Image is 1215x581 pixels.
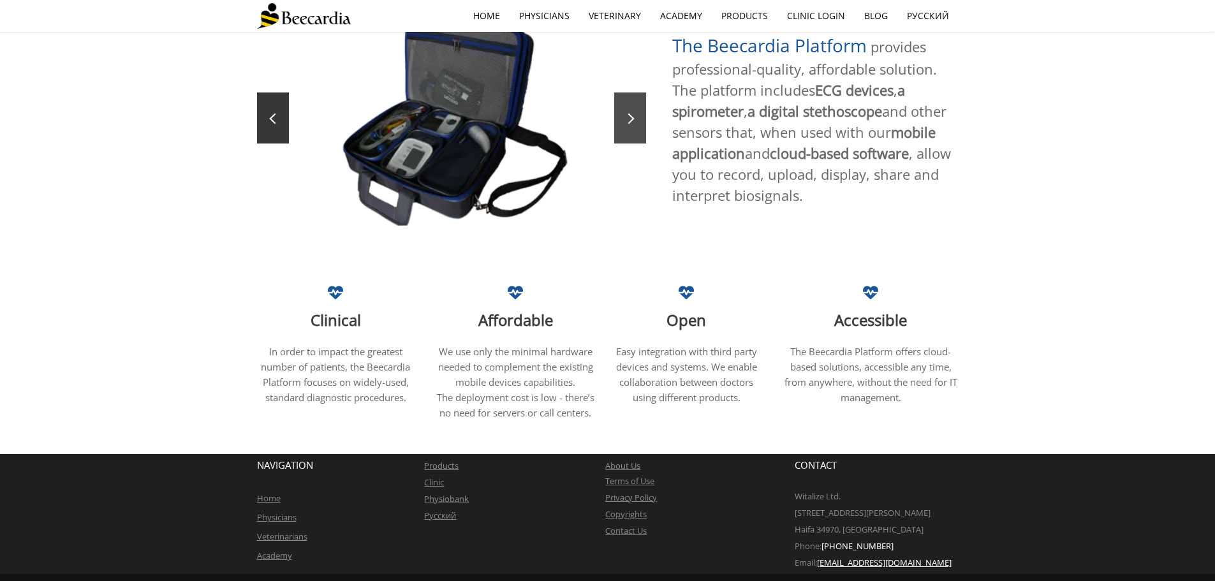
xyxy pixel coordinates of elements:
[257,492,281,504] a: Home
[795,540,821,552] span: Phone:
[579,1,651,31] a: Veterinary
[821,540,894,552] span: [PHONE_NUMBER]
[616,345,757,404] span: Easy integration with third party devices and systems. We enable collaboration between doctors us...
[478,309,553,330] span: Affordable
[429,460,459,471] a: roducts
[712,1,777,31] a: Products
[834,309,907,330] span: Accessible
[605,460,640,471] a: About Us
[651,1,712,31] a: Academy
[424,510,456,521] a: Русский
[747,101,882,121] span: a digital stethoscope
[605,525,647,536] a: Contact Us
[424,476,444,488] a: Clinic
[777,1,855,31] a: Clinic Login
[605,508,647,520] a: Copyrights
[795,524,924,535] span: Haifa 34970, [GEOGRAPHIC_DATA]
[672,122,936,163] span: mobile application
[424,493,469,504] a: Physiobank
[672,33,867,57] span: The Beecardia Platform
[510,1,579,31] a: Physicians
[897,1,959,31] a: Русский
[817,557,952,568] a: [EMAIL_ADDRESS][DOMAIN_NAME]
[795,459,837,471] span: CONTACT
[464,1,510,31] a: home
[257,531,307,542] a: Veterinarians
[257,3,351,29] img: Beecardia
[795,507,931,518] span: [STREET_ADDRESS][PERSON_NAME]
[257,511,297,523] a: Physicians
[424,460,429,471] a: P
[795,490,841,502] span: Witalize Ltd.
[672,37,951,205] span: provides professional-quality, affordable solution. The platform includes , , and other sensors t...
[672,80,905,121] span: a spirometer
[257,459,313,471] span: NAVIGATION
[666,309,706,330] span: Open
[311,309,361,330] span: Clinical
[784,345,957,404] span: The Beecardia Platform offers cloud-based solutions, accessible any time, from anywhere, without ...
[261,345,410,404] span: In order to impact the greatest number of patients, the Beecardia Platform focuses on widely-used...
[605,475,654,487] a: Terms of Use
[770,143,909,163] span: cloud-based software
[437,391,594,419] span: The deployment cost is low - there’s no need for servers or call centers.
[795,557,817,568] span: Email:
[855,1,897,31] a: Blog
[438,345,593,388] span: We use only the minimal hardware needed to complement the existing mobile devices capabilities.
[815,80,894,99] span: ECG devices
[257,550,292,561] a: Academy
[605,492,657,503] a: Privacy Policy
